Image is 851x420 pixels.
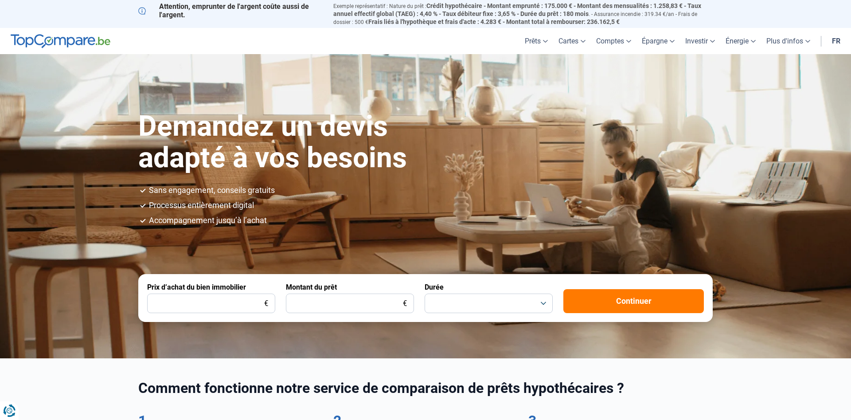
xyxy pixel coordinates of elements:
a: Prêts [519,28,553,54]
a: Plus d'infos [761,28,816,54]
p: Attention, emprunter de l'argent coûte aussi de l'argent. [138,2,323,19]
span: € [264,300,268,307]
img: TopCompare [11,34,110,48]
a: Cartes [553,28,591,54]
a: Énergie [720,28,761,54]
li: Processus entièrement digital [149,201,713,209]
span: Frais liés à l'hypothèque et frais d'acte : 4.283 € - Montant total à rembourser: 236.162,5 € [368,18,620,25]
h1: Demandez un devis adapté à vos besoins [138,111,479,173]
label: Durée [425,283,444,291]
a: Épargne [636,28,680,54]
label: Prix d’achat du bien immobilier [147,283,246,291]
button: Continuer [563,289,704,313]
h2: Comment fonctionne notre service de comparaison de prêts hypothécaires ? [138,380,713,396]
a: fr [827,28,846,54]
label: Montant du prêt [286,283,337,291]
a: Comptes [591,28,636,54]
span: Crédit hypothécaire - Montant emprunté : 175.000 € - Montant des mensualités : 1.258,83 € - Taux ... [333,2,701,17]
li: Sans engagement, conseils gratuits [149,186,713,194]
li: Accompagnement jusqu’à l’achat [149,216,713,224]
a: Investir [680,28,720,54]
span: € [403,300,407,307]
p: Exemple représentatif : Nature du prêt : . - Assurance incendie : 319.34 €/an - Frais de dossier ... [333,2,713,26]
